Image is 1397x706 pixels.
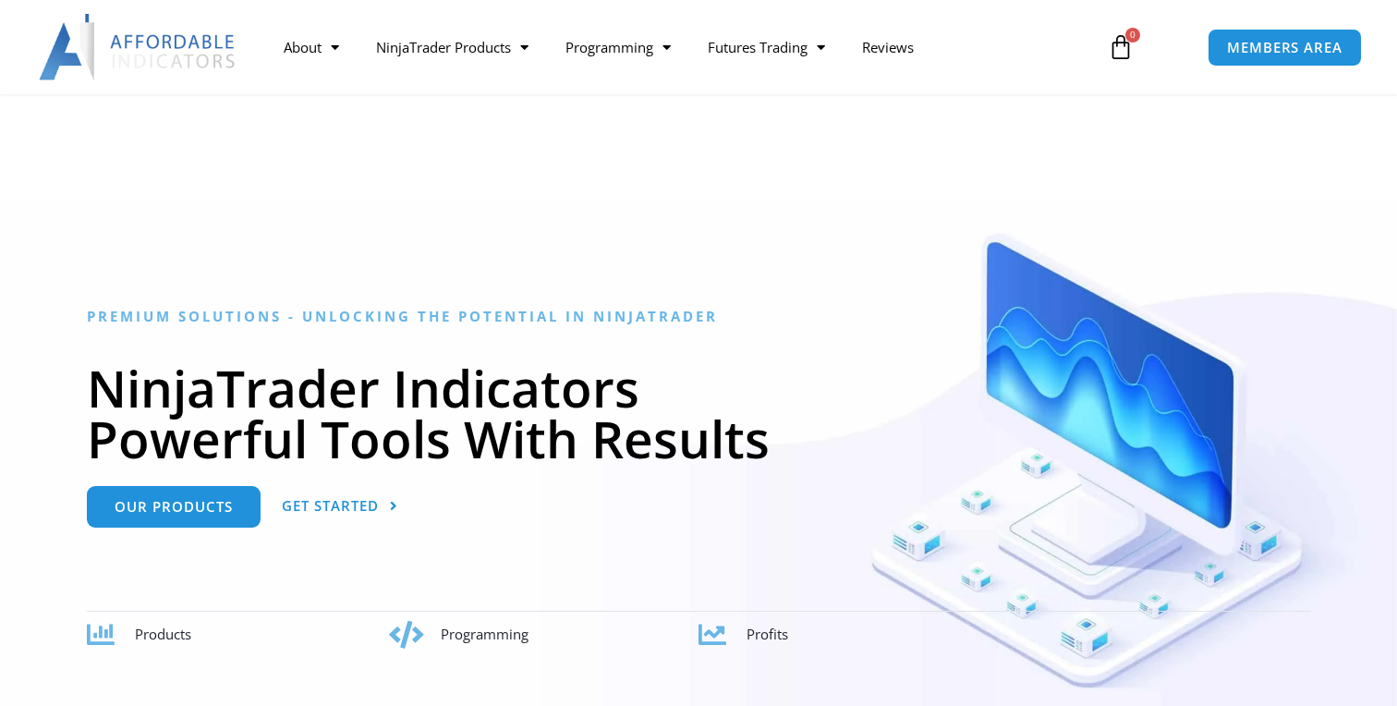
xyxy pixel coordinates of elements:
[87,362,1311,464] h1: NinjaTrader Indicators Powerful Tools With Results
[747,625,788,643] span: Profits
[689,26,844,68] a: Futures Trading
[441,625,528,643] span: Programming
[39,14,237,80] img: LogoAI | Affordable Indicators – NinjaTrader
[358,26,547,68] a: NinjaTrader Products
[87,486,261,528] a: Our Products
[1125,28,1140,43] span: 0
[1208,29,1362,67] a: MEMBERS AREA
[547,26,689,68] a: Programming
[1080,20,1161,74] a: 0
[265,26,1089,68] nav: Menu
[282,486,398,528] a: Get Started
[1227,41,1342,55] span: MEMBERS AREA
[282,499,379,513] span: Get Started
[87,308,1311,325] h6: Premium Solutions - Unlocking the Potential in NinjaTrader
[115,500,233,514] span: Our Products
[265,26,358,68] a: About
[844,26,932,68] a: Reviews
[135,625,191,643] span: Products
